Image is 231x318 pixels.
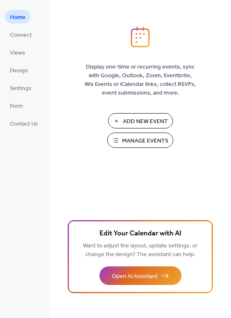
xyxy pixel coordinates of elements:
a: Home [5,10,31,24]
span: Form [10,102,23,111]
a: Connect [5,28,37,41]
button: Add New Event [108,113,173,128]
span: Home [10,13,26,22]
a: Contact Us [5,116,43,130]
span: Edit Your Calendar with AI [99,228,181,240]
span: Connect [10,31,32,40]
img: logo_icon.svg [131,27,150,47]
a: Views [5,45,30,59]
span: Views [10,49,25,57]
span: Add New Event [123,117,168,126]
span: Want to adjust the layout, update settings, or change the design? The assistant can help. [83,240,198,260]
button: Open AI Assistant [99,266,181,285]
span: Contact Us [10,120,38,128]
button: Manage Events [107,133,173,148]
span: Display one-time or recurring events, sync with Google, Outlook, Zoom, Eventbrite, Wix Events or ... [85,63,196,97]
span: Open AI Assistant [112,272,158,281]
a: Form [5,99,28,112]
span: Settings [10,84,31,93]
a: Design [5,63,33,77]
a: Settings [5,81,36,95]
span: Design [10,66,28,75]
span: Manage Events [122,137,168,145]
